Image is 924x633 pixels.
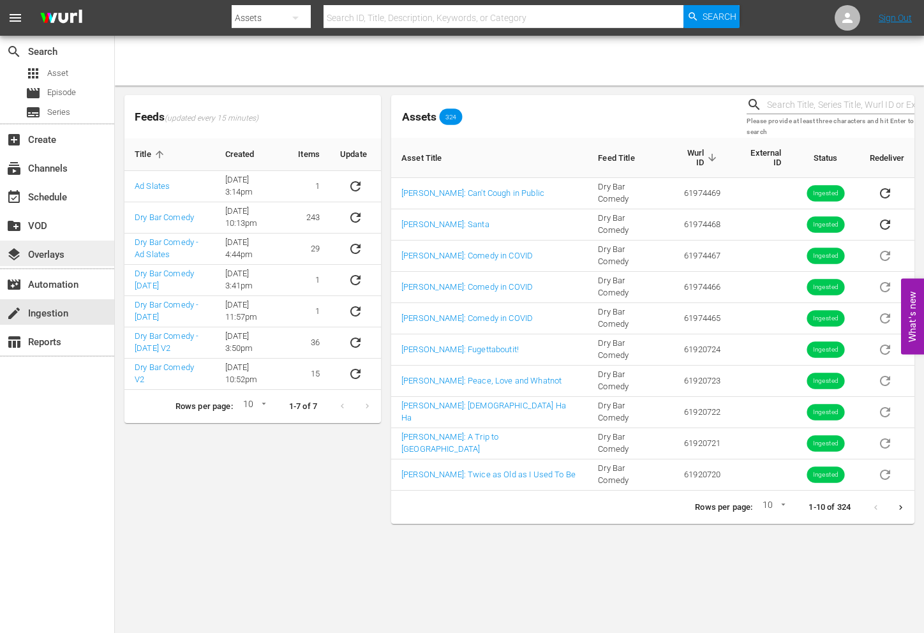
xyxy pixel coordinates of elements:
[667,241,731,272] td: 61974467
[588,138,667,178] th: Feed Title
[588,303,667,334] td: Dry Bar Comedy
[288,202,330,234] td: 243
[731,138,791,178] th: External ID
[215,359,288,390] td: [DATE] 10:52pm
[860,138,914,178] th: Redeliver
[901,279,924,355] button: Open Feedback Widget
[135,237,198,259] a: Dry Bar Comedy - Ad Slates
[289,401,317,413] p: 1-7 of 7
[401,432,498,454] a: [PERSON_NAME]: A Trip to [GEOGRAPHIC_DATA]
[6,334,22,350] span: Reports
[588,366,667,397] td: Dry Bar Comedy
[879,13,912,23] a: Sign Out
[135,212,194,222] a: Dry Bar Comedy
[135,269,194,290] a: Dry Bar Comedy [DATE]
[808,502,851,514] p: 1-10 of 324
[401,376,562,385] a: [PERSON_NAME]: Peace, Love and Whatnot
[124,107,381,128] span: Feeds
[678,148,721,167] span: Wurl ID
[667,303,731,334] td: 61974465
[26,105,41,120] span: Series
[807,408,844,417] span: Ingested
[667,334,731,366] td: 61920724
[667,366,731,397] td: 61920723
[6,190,22,205] span: Schedule
[215,327,288,359] td: [DATE] 3:50pm
[588,459,667,491] td: Dry Bar Comedy
[288,296,330,327] td: 1
[807,251,844,261] span: Ingested
[215,171,288,202] td: [DATE] 3:14pm
[401,282,533,292] a: [PERSON_NAME]: Comedy in COVID
[807,439,844,449] span: Ingested
[6,161,22,176] span: Channels
[288,265,330,296] td: 1
[588,428,667,459] td: Dry Bar Comedy
[870,406,900,416] span: Asset is in future lineups. Remove all episodes that contain this asset before redelivering
[401,152,459,163] span: Asset Title
[124,138,381,390] table: sticky table
[747,116,914,137] p: Please provide at least three characters and hit Enter to search
[807,314,844,324] span: Ingested
[401,470,576,479] a: [PERSON_NAME]: Twice as Old as I Used To Be
[588,334,667,366] td: Dry Bar Comedy
[47,86,76,99] span: Episode
[667,178,731,209] td: 61974469
[401,251,533,260] a: [PERSON_NAME]: Comedy in COVID
[870,313,900,322] span: Asset is in future lineups. Remove all episodes that contain this asset before redelivering
[588,178,667,209] td: Dry Bar Comedy
[288,171,330,202] td: 1
[215,234,288,265] td: [DATE] 4:44pm
[135,362,194,384] a: Dry Bar Comedy V2
[807,189,844,198] span: Ingested
[135,149,168,160] span: Title
[870,438,900,447] span: Asset is in future lineups. Remove all episodes that contain this asset before redelivering
[6,277,22,292] span: Automation
[870,250,900,260] span: Asset is in future lineups. Remove all episodes that contain this asset before redelivering
[807,376,844,386] span: Ingested
[667,459,731,491] td: 61920720
[31,3,92,33] img: ans4CAIJ8jUAAAAAAAAAAAAAAAAAAAAAAAAgQb4GAAAAAAAAAAAAAAAAAAAAAAAAJMjXAAAAAAAAAAAAAAAAAAAAAAAAgAT5G...
[401,220,489,229] a: [PERSON_NAME]: Santa
[667,272,731,303] td: 61974466
[47,106,70,119] span: Series
[401,188,544,198] a: [PERSON_NAME]: Can't Cough in Public
[792,138,860,178] th: Status
[215,296,288,327] td: [DATE] 11:57pm
[401,401,566,422] a: [PERSON_NAME]: [DEMOGRAPHIC_DATA] Ha Ha
[667,397,731,428] td: 61920722
[683,5,740,28] button: Search
[807,220,844,230] span: Ingested
[757,498,788,517] div: 10
[767,96,914,115] input: Search Title, Series Title, Wurl ID or External ID
[6,44,22,59] span: Search
[870,281,900,291] span: Asset is in future lineups. Remove all episodes that contain this asset before redelivering
[175,401,233,413] p: Rows per page:
[391,138,914,491] table: sticky table
[667,428,731,459] td: 61920721
[401,345,519,354] a: [PERSON_NAME]: Fugettaboutit!
[6,218,22,234] span: VOD
[703,5,736,28] span: Search
[588,241,667,272] td: Dry Bar Comedy
[870,375,900,385] span: Asset is in future lineups. Remove all episodes that contain this asset before redelivering
[238,397,269,416] div: 10
[215,265,288,296] td: [DATE] 3:41pm
[288,138,330,171] th: Items
[667,209,731,241] td: 61974468
[26,86,41,101] span: Episode
[135,181,170,191] a: Ad Slates
[26,66,41,81] span: Asset
[135,300,198,322] a: Dry Bar Comedy - [DATE]
[6,132,22,147] span: Create
[870,469,900,479] span: Asset is in future lineups. Remove all episodes that contain this asset before redelivering
[588,272,667,303] td: Dry Bar Comedy
[588,397,667,428] td: Dry Bar Comedy
[695,502,752,514] p: Rows per page:
[288,327,330,359] td: 36
[401,313,533,323] a: [PERSON_NAME]: Comedy in COVID
[6,306,22,321] span: Ingestion
[402,110,436,123] span: Assets
[8,10,23,26] span: menu
[588,209,667,241] td: Dry Bar Comedy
